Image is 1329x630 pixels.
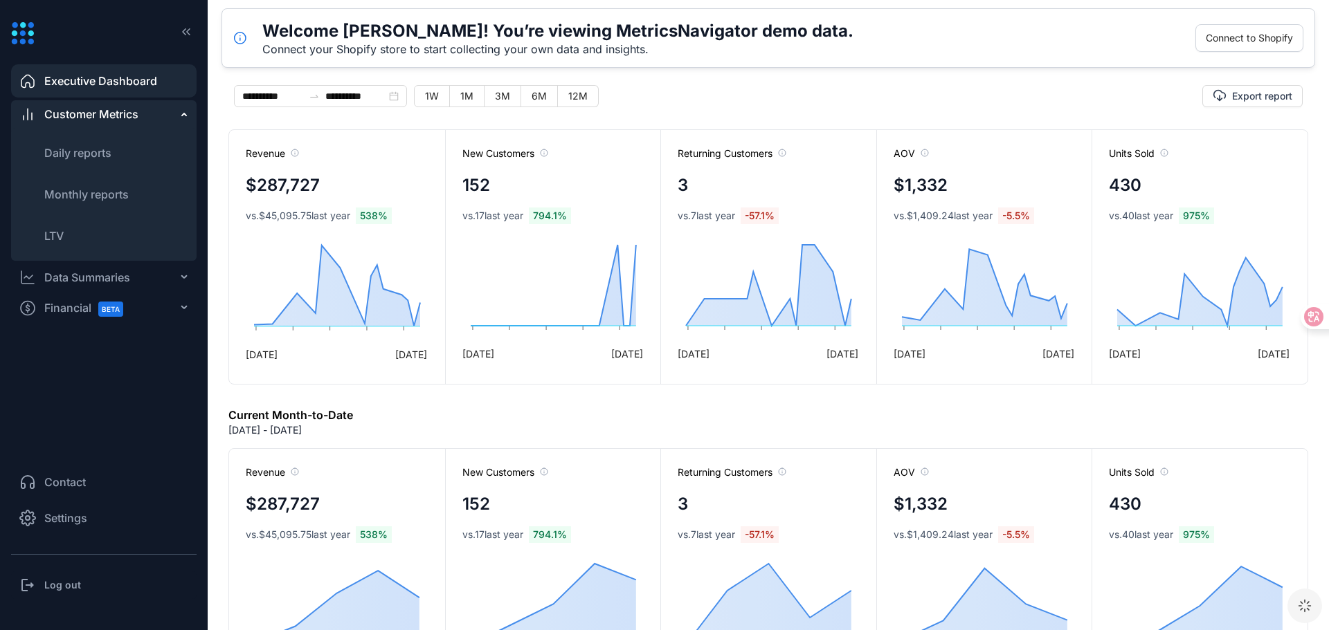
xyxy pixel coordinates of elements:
span: 6M [532,90,547,102]
span: [DATE] [462,346,494,361]
span: vs. 17 last year [462,528,523,541]
span: Monthly reports [44,187,129,201]
span: vs. 17 last year [462,209,523,223]
span: -5.5 % [998,207,1034,224]
span: Export report [1232,89,1292,103]
span: 794.1 % [529,207,571,224]
span: [DATE] [611,346,643,361]
span: Executive Dashboard [44,73,157,89]
h4: $1,332 [894,492,948,517]
h4: $287,727 [246,173,320,198]
span: to [309,91,320,102]
span: 538 % [356,526,392,543]
h4: 430 [1109,173,1141,198]
span: Units Sold [1109,147,1168,160]
h4: $287,727 [246,492,320,517]
span: [DATE] [1042,346,1074,361]
img: logo_orange.svg [22,22,33,33]
span: 12M [568,90,588,102]
span: LTV [44,229,64,243]
h4: $1,332 [894,173,948,198]
h4: 152 [462,173,490,198]
span: [DATE] [678,346,709,361]
span: Customer Metrics [44,106,138,122]
span: 3M [495,90,510,102]
span: AOV [894,147,929,160]
span: Revenue [246,465,299,479]
span: Contact [44,474,86,490]
div: v 4.0.25 [39,22,68,33]
div: 域名: [URL] [36,36,87,48]
span: 975 % [1179,207,1214,224]
span: 1W [425,90,439,102]
span: AOV [894,465,929,479]
div: 关键词（按流量） [156,83,228,92]
span: New Customers [462,465,548,479]
span: [DATE] [1258,346,1290,361]
span: Financial [44,293,136,324]
span: Returning Customers [678,465,786,479]
div: Data Summaries [44,269,130,286]
h6: Current Month-to-Date [228,407,353,423]
h3: Log out [44,578,81,592]
span: Revenue [246,147,299,160]
span: -57.1 % [741,526,779,543]
button: Connect to Shopify [1195,24,1303,52]
img: tab_keywords_by_traffic_grey.svg [141,82,152,93]
span: vs. $1,409.24 last year [894,528,993,541]
span: -57.1 % [741,207,779,224]
span: 538 % [356,207,392,224]
span: swap-right [309,91,320,102]
span: BETA [98,302,123,317]
span: Settings [44,510,87,526]
p: [DATE] - [DATE] [228,423,302,437]
span: 794.1 % [529,526,571,543]
span: vs. 40 last year [1109,209,1173,223]
h4: 3 [678,173,688,198]
span: 1M [460,90,473,102]
img: tab_domain_overview_orange.svg [56,82,67,93]
div: Connect your Shopify store to start collecting your own data and insights. [262,42,853,56]
span: [DATE] [246,347,278,362]
span: vs. 7 last year [678,209,735,223]
h4: 152 [462,492,490,517]
span: Daily reports [44,146,111,160]
div: 域名概述 [71,83,107,92]
span: [DATE] [894,346,925,361]
span: Returning Customers [678,147,786,160]
h4: 3 [678,492,688,517]
button: Export report [1202,85,1303,107]
span: [DATE] [1109,346,1141,361]
span: vs. 7 last year [678,528,735,541]
span: [DATE] [395,347,427,362]
span: vs. $45,095.75 last year [246,209,350,223]
span: [DATE] [826,346,858,361]
h5: Welcome [PERSON_NAME]! You’re viewing MetricsNavigator demo data. [262,20,853,42]
span: vs. $1,409.24 last year [894,209,993,223]
span: vs. $45,095.75 last year [246,528,350,541]
span: Connect to Shopify [1206,30,1293,46]
img: website_grey.svg [22,36,33,48]
span: -5.5 % [998,526,1034,543]
span: New Customers [462,147,548,160]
